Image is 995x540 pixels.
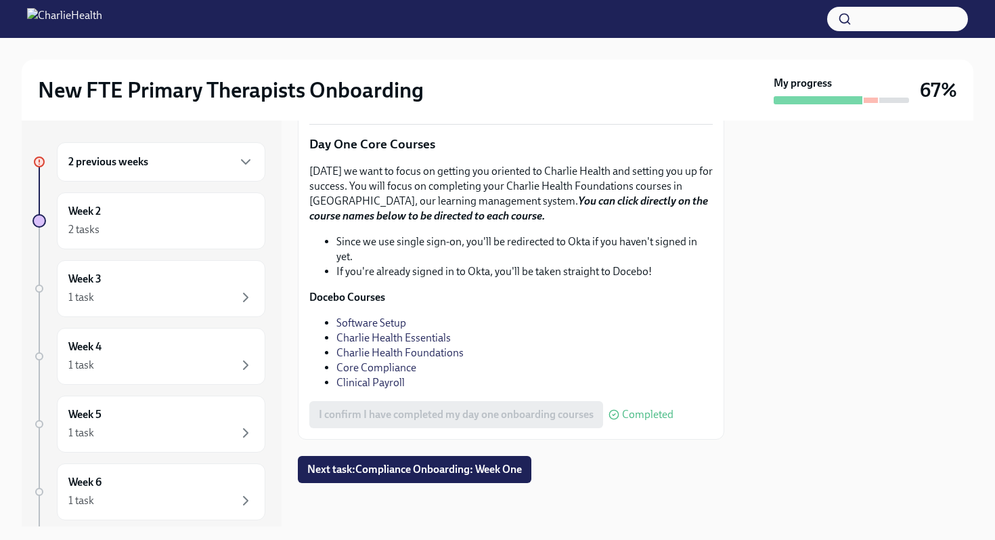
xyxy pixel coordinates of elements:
li: Since we use single sign-on, you'll be redirected to Okta if you haven't signed in yet. [336,234,713,264]
h2: New FTE Primary Therapists Onboarding [38,77,424,104]
button: Next task:Compliance Onboarding: Week One [298,456,531,483]
strong: You can click directly on the course names below to be directed to each course. [309,194,708,222]
img: CharlieHealth [27,8,102,30]
div: 2 tasks [68,222,99,237]
a: Week 31 task [32,260,265,317]
a: Charlie Health Foundations [336,346,464,359]
a: Core Compliance [336,361,416,374]
li: If you're already signed in to Okta, you'll be taken straight to Docebo! [336,264,713,279]
span: Next task : Compliance Onboarding: Week One [307,463,522,476]
h6: Week 5 [68,407,102,422]
span: Completed [622,409,673,420]
h6: Week 4 [68,339,102,354]
h6: Week 3 [68,272,102,287]
div: 1 task [68,358,94,373]
div: 1 task [68,290,94,305]
h3: 67% [920,78,957,102]
a: Clinical Payroll [336,376,405,389]
div: 1 task [68,493,94,508]
h6: 2 previous weeks [68,154,148,169]
a: Week 41 task [32,328,265,385]
a: Week 61 task [32,463,265,520]
div: 2 previous weeks [57,142,265,182]
a: Week 51 task [32,396,265,453]
a: Software Setup [336,316,406,329]
a: Week 22 tasks [32,192,265,249]
p: [DATE] we want to focus on getting you oriented to Charlie Health and setting you up for success.... [309,164,713,224]
div: 1 task [68,425,94,440]
h6: Week 2 [68,204,101,219]
p: Day One Core Courses [309,136,713,153]
a: Charlie Health Essentials [336,331,451,344]
strong: My progress [774,76,832,91]
h6: Week 6 [68,475,102,490]
strong: Docebo Courses [309,291,385,304]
